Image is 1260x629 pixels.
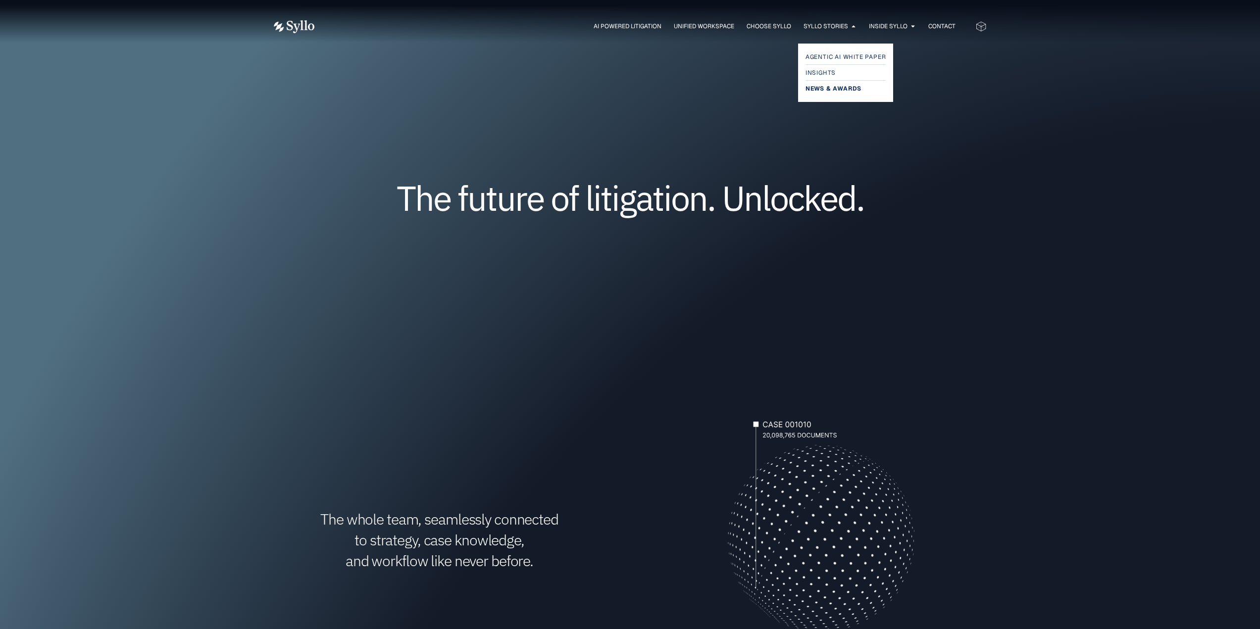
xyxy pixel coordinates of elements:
[806,83,861,95] span: News & Awards
[674,22,734,31] a: Unified Workspace
[928,22,956,31] a: Contact
[806,67,836,79] span: Insights
[806,67,886,79] a: Insights
[804,22,848,31] a: Syllo Stories
[333,182,927,214] h1: The future of litigation. Unlocked.
[806,83,886,95] a: News & Awards
[869,22,907,31] a: Inside Syllo
[274,20,314,33] img: Vector
[334,22,956,31] nav: Menu
[806,51,886,63] a: Agentic AI White Paper
[594,22,661,31] a: AI Powered Litigation
[747,22,791,31] a: Choose Syllo
[274,509,605,571] h1: The whole team, seamlessly connected to strategy, case knowledge, and workflow like never before.
[334,22,956,31] div: Menu Toggle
